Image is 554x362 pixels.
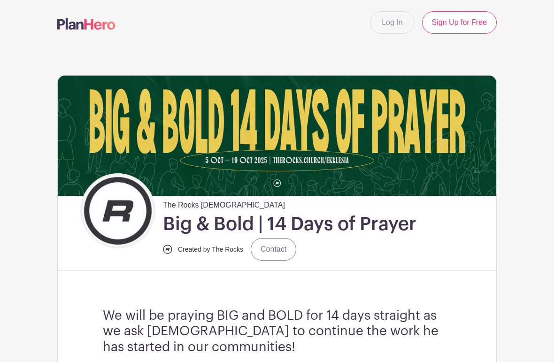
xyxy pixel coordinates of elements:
[422,11,497,34] a: Sign Up for Free
[103,308,451,355] h3: We will be praying BIG and BOLD for 14 days straight as we ask [DEMOGRAPHIC_DATA] to continue the...
[58,76,496,196] img: Big&Bold%2014%20Days%20of%20Prayer_Header.png
[57,18,115,30] img: logo-507f7623f17ff9eddc593b1ce0a138ce2505c220e1c5a4e2b4648c50719b7d32.svg
[163,213,416,236] h1: Big & Bold | 14 Days of Prayer
[251,238,296,261] a: Contact
[370,11,414,34] a: Log In
[163,196,285,211] span: The Rocks [DEMOGRAPHIC_DATA]
[83,176,153,246] img: Icon%20Logo_B.jpg
[178,246,243,253] small: Created by The Rocks
[163,245,172,254] img: Icon%20Logo_B.jpg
